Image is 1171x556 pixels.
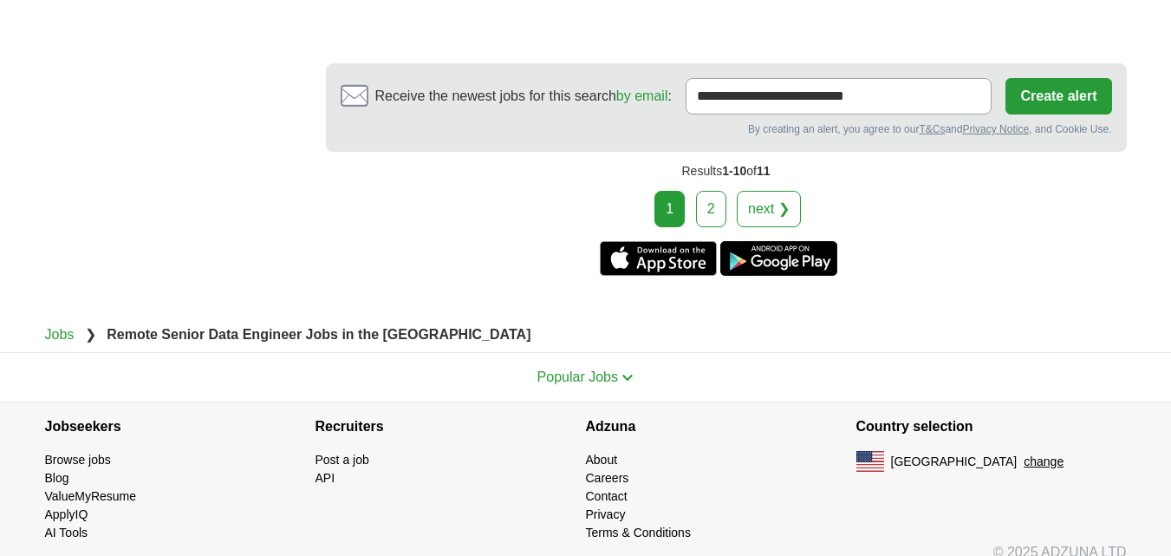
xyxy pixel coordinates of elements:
a: About [586,453,618,467]
a: T&Cs [919,123,945,135]
a: by email [616,88,668,103]
a: Privacy Notice [962,123,1029,135]
a: Blog [45,471,69,485]
span: [GEOGRAPHIC_DATA] [891,453,1018,471]
a: Jobs [45,327,75,342]
a: ApplyIQ [45,507,88,521]
span: ❯ [85,327,96,342]
a: Browse jobs [45,453,111,467]
button: change [1024,453,1064,471]
a: Get the Android app [720,241,837,276]
a: Get the iPhone app [600,241,717,276]
a: next ❯ [737,191,801,227]
a: Contact [586,489,628,503]
a: 2 [696,191,726,227]
button: Create alert [1005,78,1111,114]
a: Privacy [586,507,626,521]
a: AI Tools [45,526,88,540]
img: toggle icon [621,374,634,382]
div: 1 [654,191,685,227]
a: Terms & Conditions [586,526,691,540]
div: By creating an alert, you agree to our and , and Cookie Use. [341,121,1112,137]
a: ValueMyResume [45,489,137,503]
strong: Remote Senior Data Engineer Jobs in the [GEOGRAPHIC_DATA] [107,327,530,342]
a: API [316,471,335,485]
img: US flag [856,451,884,472]
h4: Country selection [856,402,1127,451]
span: Receive the newest jobs for this search : [375,86,672,107]
span: 11 [757,164,771,178]
a: Post a job [316,453,369,467]
span: 1-10 [722,164,746,178]
a: Careers [586,471,629,485]
div: Results of [326,152,1127,191]
span: Popular Jobs [537,370,618,384]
